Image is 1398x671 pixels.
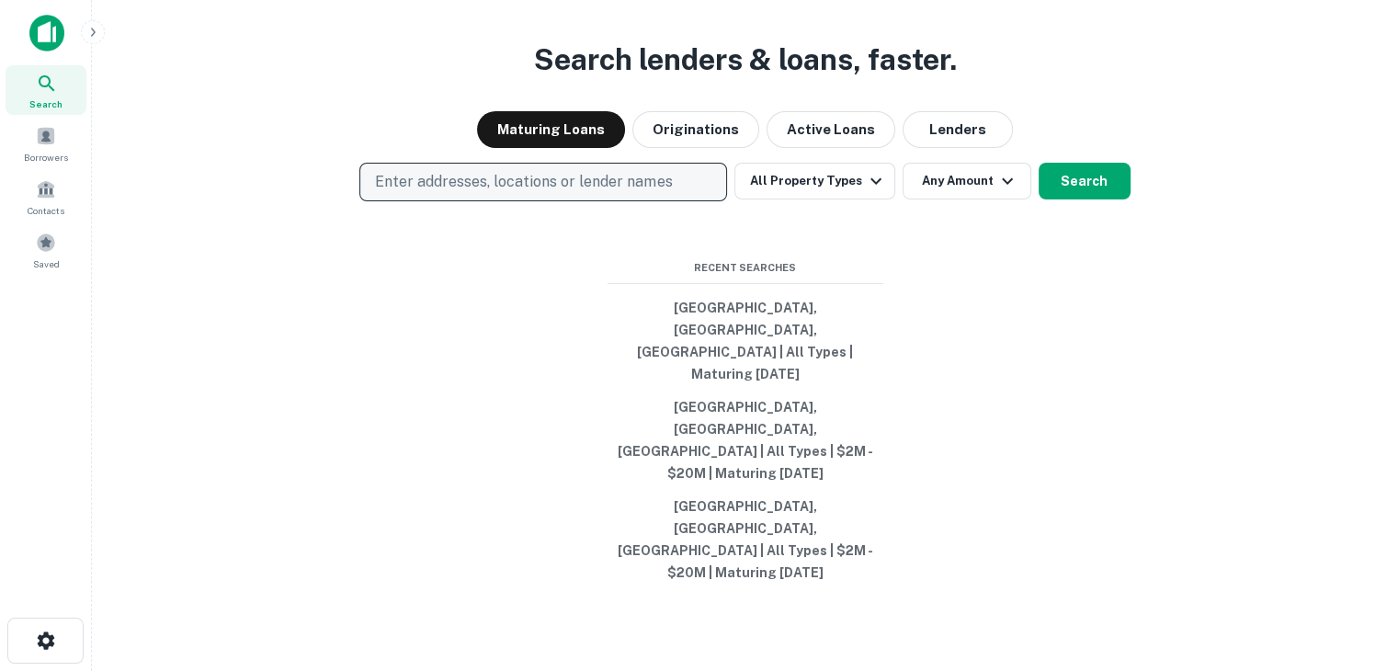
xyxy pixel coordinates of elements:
span: Saved [33,256,60,271]
button: [GEOGRAPHIC_DATA], [GEOGRAPHIC_DATA], [GEOGRAPHIC_DATA] | All Types | Maturing [DATE] [608,291,883,391]
span: Search [29,97,63,111]
iframe: Chat Widget [1306,524,1398,612]
a: Search [6,65,86,115]
span: Recent Searches [608,260,883,276]
button: Maturing Loans [477,111,625,148]
button: Originations [632,111,759,148]
button: Any Amount [903,163,1031,199]
button: Lenders [903,111,1013,148]
button: [GEOGRAPHIC_DATA], [GEOGRAPHIC_DATA], [GEOGRAPHIC_DATA] | All Types | $2M - $20M | Maturing [DATE] [608,391,883,490]
button: [GEOGRAPHIC_DATA], [GEOGRAPHIC_DATA], [GEOGRAPHIC_DATA] | All Types | $2M - $20M | Maturing [DATE] [608,490,883,589]
p: Enter addresses, locations or lender names [375,171,672,193]
a: Saved [6,225,86,275]
span: Borrowers [24,150,68,165]
button: Search [1039,163,1131,199]
button: All Property Types [734,163,894,199]
h3: Search lenders & loans, faster. [534,38,957,82]
button: Enter addresses, locations or lender names [359,163,727,201]
a: Contacts [6,172,86,222]
img: capitalize-icon.png [29,15,64,51]
a: Borrowers [6,119,86,168]
button: Active Loans [767,111,895,148]
span: Contacts [28,203,64,218]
